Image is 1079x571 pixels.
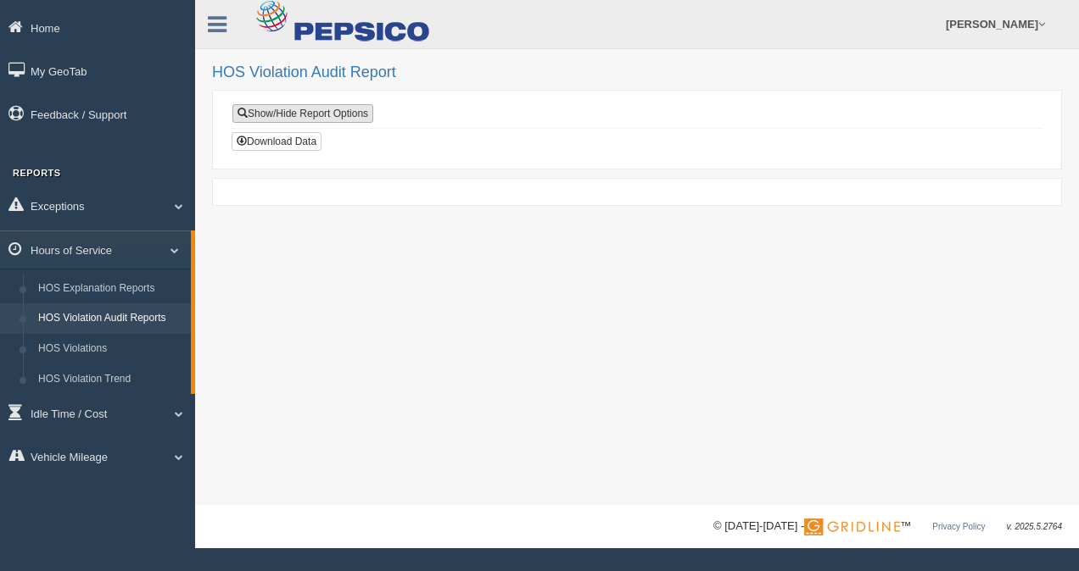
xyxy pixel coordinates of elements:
[932,522,985,531] a: Privacy Policy
[1007,522,1062,531] span: v. 2025.5.2764
[713,518,1062,535] div: © [DATE]-[DATE] - ™
[31,334,191,364] a: HOS Violations
[212,64,1062,81] h2: HOS Violation Audit Report
[232,104,373,123] a: Show/Hide Report Options
[232,132,321,151] button: Download Data
[31,303,191,334] a: HOS Violation Audit Reports
[804,518,900,535] img: Gridline
[31,364,191,395] a: HOS Violation Trend
[31,274,191,304] a: HOS Explanation Reports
